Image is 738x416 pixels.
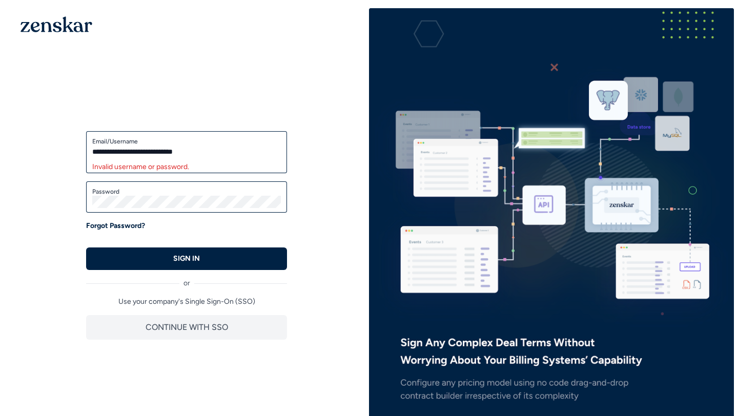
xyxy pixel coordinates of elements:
p: SIGN IN [173,254,200,264]
img: 1OGAJ2xQqyY4LXKgY66KYq0eOWRCkrZdAb3gUhuVAqdWPZE9SRJmCz+oDMSn4zDLXe31Ii730ItAGKgCKgCCgCikA4Av8PJUP... [20,16,92,32]
button: CONTINUE WITH SSO [86,315,287,340]
label: Password [92,188,281,196]
p: Use your company's Single Sign-On (SSO) [86,297,287,307]
button: SIGN IN [86,247,287,270]
div: or [86,270,287,288]
label: Email/Username [92,137,281,145]
a: Forgot Password? [86,221,145,231]
div: Invalid username or password. [92,162,281,172]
